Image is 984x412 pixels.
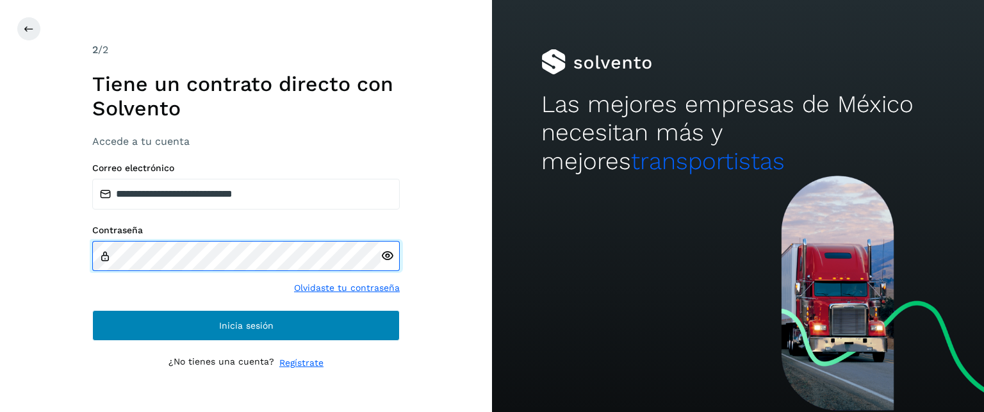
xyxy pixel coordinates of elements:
label: Correo electrónico [92,163,400,174]
button: Inicia sesión [92,310,400,341]
h1: Tiene un contrato directo con Solvento [92,72,400,121]
h2: Las mejores empresas de México necesitan más y mejores [541,90,935,176]
a: Olvidaste tu contraseña [294,281,400,295]
p: ¿No tienes una cuenta? [168,356,274,370]
div: /2 [92,42,400,58]
span: Inicia sesión [219,321,274,330]
label: Contraseña [92,225,400,236]
span: 2 [92,44,98,56]
span: transportistas [631,147,785,175]
a: Regístrate [279,356,324,370]
h3: Accede a tu cuenta [92,135,400,147]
